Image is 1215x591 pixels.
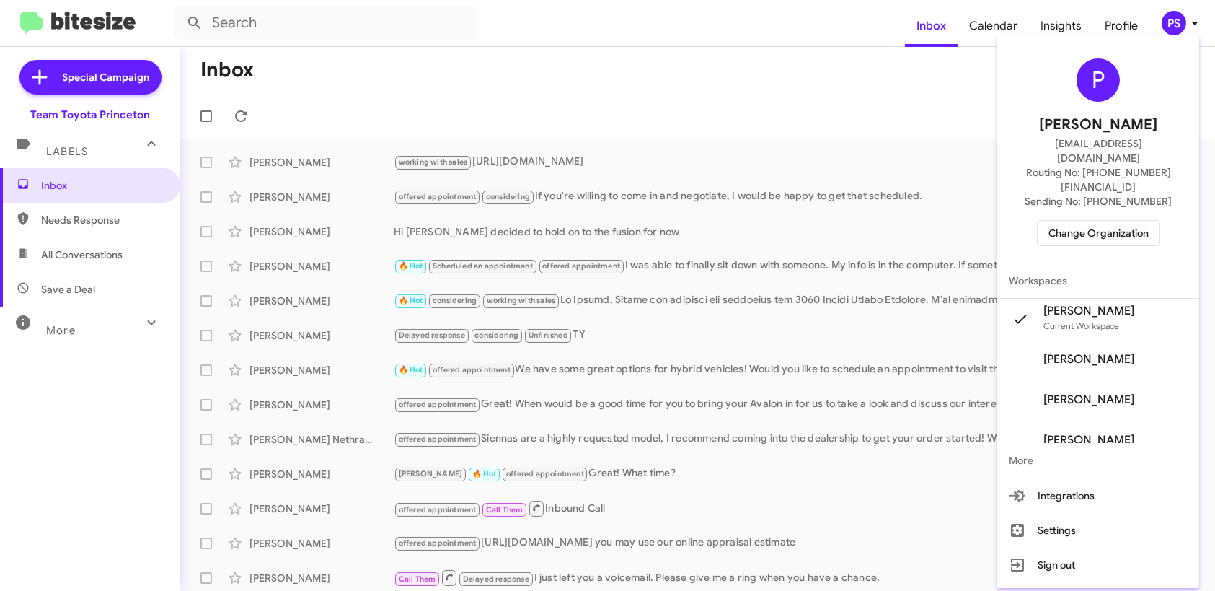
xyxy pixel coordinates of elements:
span: [EMAIL_ADDRESS][DOMAIN_NAME] [1015,136,1182,165]
span: [PERSON_NAME] [1043,304,1134,318]
span: Routing No: [PHONE_NUMBER][FINANCIAL_ID] [1015,165,1182,194]
span: [PERSON_NAME] [1039,113,1157,136]
span: Change Organization [1048,221,1149,245]
button: Change Organization [1037,220,1160,246]
span: More [997,443,1199,478]
button: Sign out [997,548,1199,582]
span: Current Workspace [1043,320,1119,331]
span: [PERSON_NAME] [1043,352,1134,367]
button: Settings [997,513,1199,548]
span: [PERSON_NAME] [1043,393,1134,407]
span: Workspaces [997,263,1199,298]
div: P [1077,58,1120,102]
span: Sending No: [PHONE_NUMBER] [1025,194,1172,209]
span: [PERSON_NAME] [1043,433,1134,447]
button: Integrations [997,478,1199,513]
